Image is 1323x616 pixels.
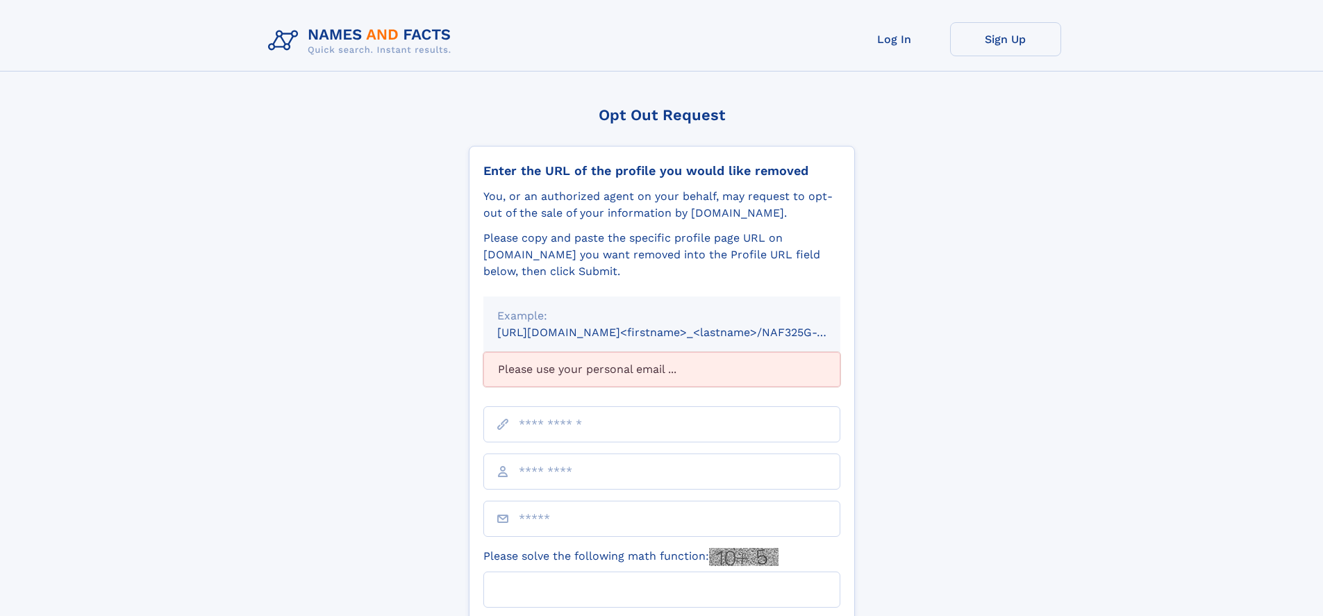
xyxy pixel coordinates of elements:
small: [URL][DOMAIN_NAME]<firstname>_<lastname>/NAF325G-xxxxxxxx [497,326,867,339]
a: Log In [839,22,950,56]
label: Please solve the following math function: [483,548,779,566]
div: Enter the URL of the profile you would like removed [483,163,840,178]
div: Please copy and paste the specific profile page URL on [DOMAIN_NAME] you want removed into the Pr... [483,230,840,280]
div: Example: [497,308,826,324]
div: Opt Out Request [469,106,855,124]
div: Please use your personal email ... [483,352,840,387]
img: Logo Names and Facts [263,22,463,60]
a: Sign Up [950,22,1061,56]
div: You, or an authorized agent on your behalf, may request to opt-out of the sale of your informatio... [483,188,840,222]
